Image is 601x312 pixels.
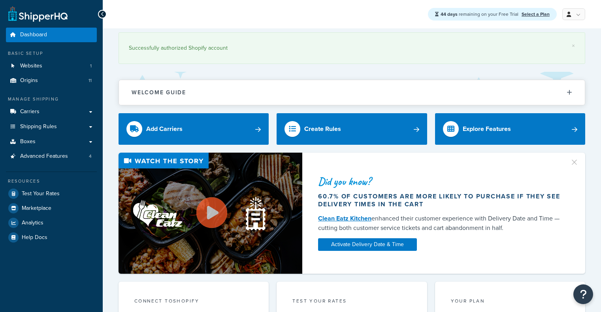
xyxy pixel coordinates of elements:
div: enhanced their customer experience with Delivery Date and Time — cutting both customer service ti... [318,214,563,233]
span: Analytics [22,220,43,226]
span: Dashboard [20,32,47,38]
button: Open Resource Center [573,284,593,304]
a: Dashboard [6,28,97,42]
div: Explore Features [463,123,511,135]
a: Shipping Rules [6,120,97,134]
span: Origins [20,77,38,84]
li: Websites [6,59,97,73]
a: Websites1 [6,59,97,73]
div: Did you know? [318,176,563,187]
span: 1 [90,63,92,69]
li: Origins [6,73,97,88]
a: Advanced Features4 [6,149,97,164]
div: Manage Shipping [6,96,97,103]
div: Create Rules [304,123,341,135]
a: Explore Features [435,113,585,145]
div: Successfully authorized Shopify account [129,43,575,54]
a: Clean Eatz Kitchen [318,214,371,223]
a: Marketplace [6,201,97,215]
a: Test Your Rates [6,187,97,201]
span: Boxes [20,138,36,145]
span: Test Your Rates [22,191,60,197]
a: Boxes [6,135,97,149]
div: Basic Setup [6,50,97,57]
img: Video thumbnail [119,153,302,274]
a: Add Carriers [119,113,269,145]
h2: Welcome Guide [132,90,186,95]
div: Your Plan [451,297,569,306]
a: × [572,43,575,49]
span: Advanced Features [20,153,68,160]
span: Marketplace [22,205,51,212]
a: Create Rules [277,113,427,145]
strong: 44 days [441,11,458,18]
div: 60.7% of customers are more likely to purchase if they see delivery times in the cart [318,192,563,208]
a: Origins11 [6,73,97,88]
div: Test your rates [292,297,411,306]
a: Help Docs [6,230,97,245]
span: 11 [89,77,92,84]
a: Analytics [6,216,97,230]
a: Carriers [6,105,97,119]
span: Websites [20,63,42,69]
a: Select a Plan [522,11,550,18]
a: Activate Delivery Date & Time [318,238,417,251]
div: Resources [6,178,97,185]
span: Help Docs [22,234,47,241]
div: Add Carriers [146,123,183,135]
button: Welcome Guide [119,80,585,105]
li: Advanced Features [6,149,97,164]
span: 4 [89,153,92,160]
span: Carriers [20,108,40,115]
div: Connect to Shopify [134,297,253,306]
span: Shipping Rules [20,123,57,130]
span: remaining on your Free Trial [441,11,520,18]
